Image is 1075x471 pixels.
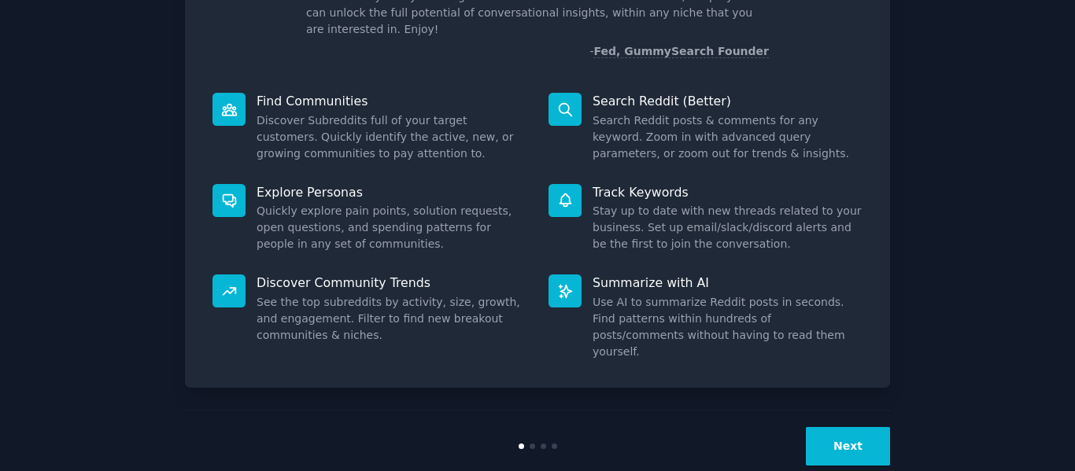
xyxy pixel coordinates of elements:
p: Summarize with AI [593,274,863,291]
dd: Search Reddit posts & comments for any keyword. Zoom in with advanced query parameters, or zoom o... [593,112,863,162]
p: Explore Personas [257,184,526,201]
dd: Discover Subreddits full of your target customers. Quickly identify the active, new, or growing c... [257,112,526,162]
dd: Use AI to summarize Reddit posts in seconds. Find patterns within hundreds of posts/comments with... [593,294,863,360]
p: Track Keywords [593,184,863,201]
div: - [589,43,769,60]
dd: See the top subreddits by activity, size, growth, and engagement. Filter to find new breakout com... [257,294,526,344]
button: Next [806,427,890,465]
p: Discover Community Trends [257,274,526,291]
a: Fed, GummySearch Founder [593,45,769,58]
p: Find Communities [257,93,526,109]
dd: Quickly explore pain points, solution requests, open questions, and spending patterns for people ... [257,203,526,252]
p: Search Reddit (Better) [593,93,863,109]
dd: Stay up to date with new threads related to your business. Set up email/slack/discord alerts and ... [593,203,863,252]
